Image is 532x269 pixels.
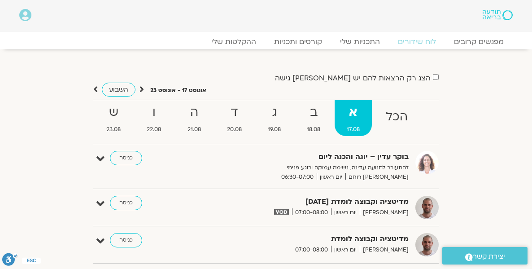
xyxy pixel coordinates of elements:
[295,100,332,136] a: ב18.08
[109,85,128,94] span: השבוע
[278,172,317,182] span: 06:30-07:00
[256,100,293,136] a: ג19.08
[215,125,254,134] span: 20.08
[275,74,431,82] label: הצג רק הרצאות להם יש [PERSON_NAME] גישה
[110,151,142,165] a: כניסה
[473,251,505,263] span: יצירת קשר
[295,102,332,123] strong: ב
[94,100,133,136] a: ש23.08
[335,125,372,134] span: 17.08
[265,37,331,46] a: קורסים ותכניות
[256,125,293,134] span: 19.08
[335,100,372,136] a: א17.08
[445,37,513,46] a: מפגשים קרובים
[202,37,265,46] a: ההקלטות שלי
[135,125,173,134] span: 22.08
[175,102,213,123] strong: ה
[317,172,345,182] span: יום ראשון
[150,86,206,95] p: אוגוסט 17 - אוגוסט 23
[256,102,293,123] strong: ג
[215,100,254,136] a: ד20.08
[215,102,254,123] strong: ד
[295,125,332,134] span: 18.08
[360,245,409,255] span: [PERSON_NAME]
[345,172,409,182] span: [PERSON_NAME] רוחם
[102,83,135,97] a: השבוע
[292,208,331,217] span: 07:00-08:00
[110,233,142,247] a: כניסה
[374,100,420,136] a: הכל
[19,37,513,46] nav: Menu
[274,209,289,215] img: vodicon
[135,100,173,136] a: ו22.08
[335,102,372,123] strong: א
[216,196,409,208] strong: מדיטציה וקבוצה לומדת [DATE]
[292,245,331,255] span: 07:00-08:00
[331,208,360,217] span: יום ראשון
[175,100,213,136] a: ה21.08
[389,37,445,46] a: לוח שידורים
[216,233,409,245] strong: מדיטציה וקבוצה לומדת
[331,245,360,255] span: יום ראשון
[94,102,133,123] strong: ש
[374,107,420,127] strong: הכל
[442,247,528,265] a: יצירת קשר
[135,102,173,123] strong: ו
[331,37,389,46] a: התכניות שלי
[216,163,409,172] p: להתעורר לתנועה עדינה, נשימה עמוקה ורוגע פנימי
[110,196,142,210] a: כניסה
[175,125,213,134] span: 21.08
[360,208,409,217] span: [PERSON_NAME]
[216,151,409,163] strong: בוקר עדין – יוגה והכנה ליום
[94,125,133,134] span: 23.08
